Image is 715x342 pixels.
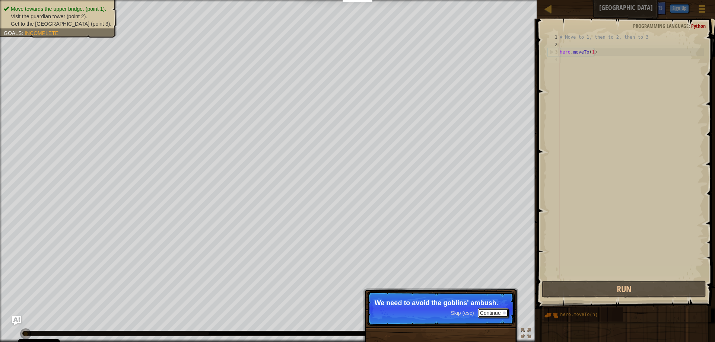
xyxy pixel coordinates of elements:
[11,13,87,19] span: Visit the guardian tower (point 2).
[451,310,474,316] span: Skip (esc)
[626,1,646,15] button: Ask AI
[4,5,111,13] li: Move towards the upper bridge. (point 1).
[650,4,662,11] span: Hints
[547,33,560,41] div: 1
[542,281,706,298] button: Run
[548,48,560,56] div: 3
[693,1,711,19] button: Show game menu
[547,56,560,63] div: 4
[11,21,111,27] span: Get to the [GEOGRAPHIC_DATA] (point 3).
[670,4,689,13] button: Sign Up
[560,312,598,317] span: hero.moveTo(n)
[375,299,507,307] p: We need to avoid the goblins' ambush.
[478,308,509,318] button: Continue
[547,41,560,48] div: 2
[630,4,643,11] span: Ask AI
[4,13,111,20] li: Visit the guardian tower (point 2).
[633,22,689,29] span: Programming language
[12,316,21,325] button: Ask AI
[25,30,58,36] span: Incomplete
[11,6,106,12] span: Move towards the upper bridge. (point 1).
[691,22,706,29] span: Python
[4,30,22,36] span: Goals
[22,30,25,36] span: :
[544,308,558,322] img: portrait.png
[689,22,691,29] span: :
[4,20,111,28] li: Get to the town gate (point 3).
